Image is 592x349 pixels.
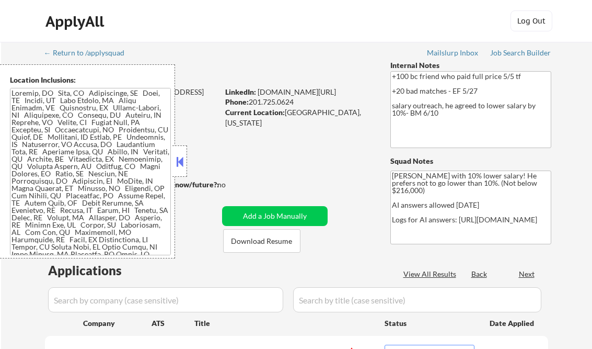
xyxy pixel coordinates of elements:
div: ATS [152,318,194,329]
div: 201.725.0624 [225,97,373,107]
div: [GEOGRAPHIC_DATA], [US_STATE] [225,107,373,128]
div: Company [83,318,152,329]
button: Log Out [510,10,552,31]
div: Job Search Builder [490,49,551,57]
button: Download Resume [223,229,300,253]
div: Location Inclusions: [10,75,171,85]
strong: Current Location: [225,108,285,117]
strong: LinkedIn: [225,87,256,96]
input: Search by title (case sensitive) [293,287,541,312]
div: no [217,179,247,190]
div: Applications [48,264,152,277]
a: [DOMAIN_NAME][URL] [258,87,336,96]
a: ← Return to /applysquad [44,49,134,59]
div: Date Applied [490,318,536,329]
div: Status [385,313,474,332]
button: Add a Job Manually [222,206,328,226]
input: Search by company (case sensitive) [48,287,283,312]
div: Title [194,318,375,329]
div: Back [471,269,488,279]
div: Squad Notes [390,156,551,166]
a: Mailslurp Inbox [427,49,479,59]
div: ← Return to /applysquad [44,49,134,57]
strong: Phone: [225,97,249,106]
div: View All Results [403,269,459,279]
a: Job Search Builder [490,49,551,59]
div: Next [519,269,536,279]
div: Internal Notes [390,60,551,71]
div: Mailslurp Inbox [427,49,479,57]
div: ApplyAll [45,13,107,30]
